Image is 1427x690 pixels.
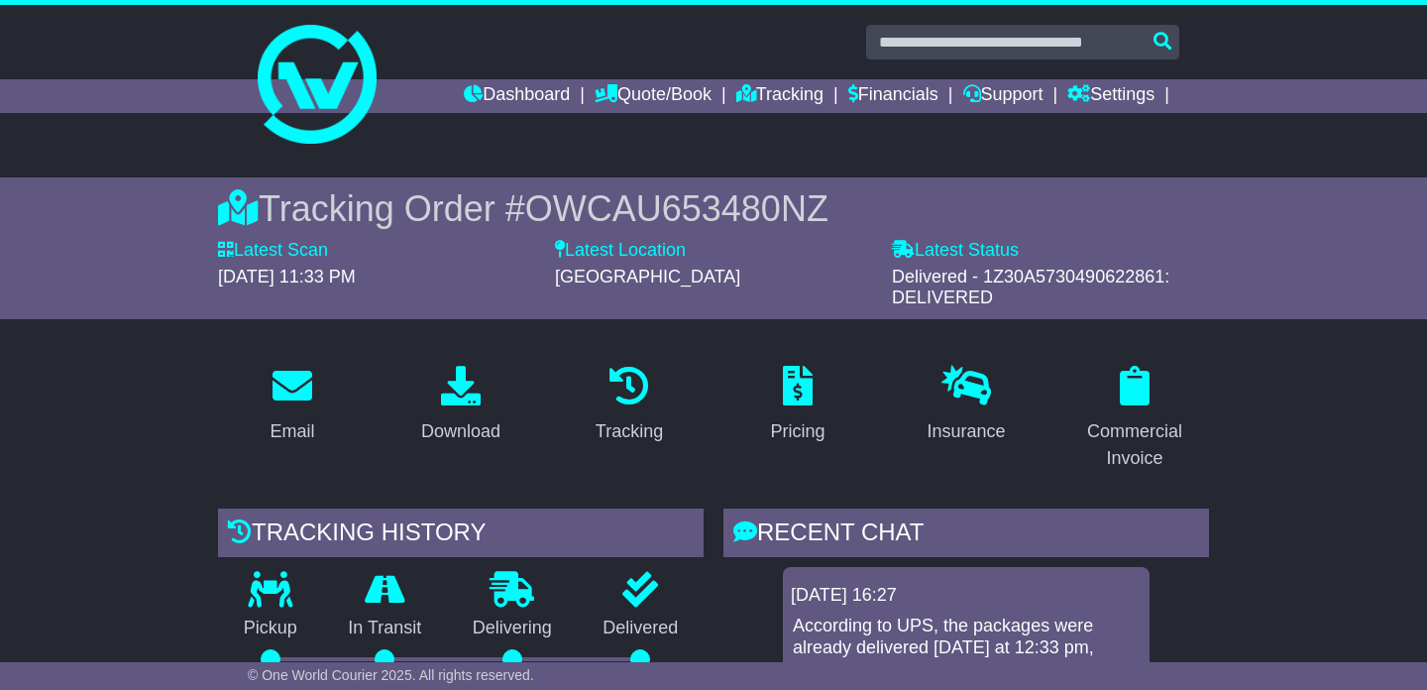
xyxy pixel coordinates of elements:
p: Pickup [218,618,323,639]
div: [DATE] 16:27 [791,585,1142,607]
a: Tracking [583,359,676,452]
div: Tracking [596,418,663,445]
p: According to UPS, the packages were already delivered [DATE] at 12:33 pm, received by [PERSON_NAME]. [793,616,1140,680]
label: Latest Status [892,240,1019,262]
a: Email [257,359,327,452]
div: Tracking history [218,509,704,562]
p: Delivered [578,618,705,639]
span: © One World Courier 2025. All rights reserved. [248,667,534,683]
a: Dashboard [464,79,570,113]
a: Settings [1067,79,1154,113]
a: Tracking [736,79,823,113]
a: Insurance [914,359,1018,452]
span: OWCAU653480NZ [525,188,828,229]
a: Download [408,359,513,452]
label: Latest Scan [218,240,328,262]
a: Support [963,79,1043,113]
p: Delivering [447,618,578,639]
label: Latest Location [555,240,686,262]
div: RECENT CHAT [723,509,1209,562]
span: [GEOGRAPHIC_DATA] [555,267,740,287]
a: Quote/Book [595,79,712,113]
span: Delivered - 1Z30A5730490622861: DELIVERED [892,267,1169,308]
div: Pricing [770,418,824,445]
div: Insurance [927,418,1005,445]
a: Pricing [757,359,837,452]
div: Commercial Invoice [1073,418,1196,472]
div: Tracking Order # [218,187,1209,230]
span: [DATE] 11:33 PM [218,267,356,287]
div: Email [270,418,314,445]
a: Financials [848,79,938,113]
div: Download [421,418,500,445]
a: Commercial Invoice [1060,359,1209,479]
p: In Transit [323,618,448,639]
